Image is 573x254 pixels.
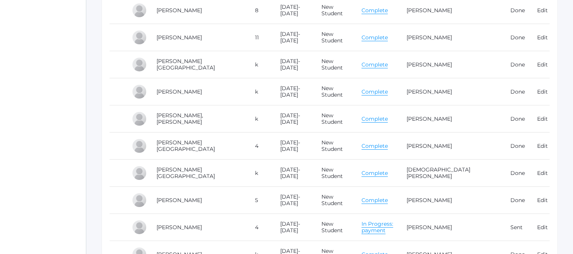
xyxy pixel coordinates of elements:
[149,51,247,78] td: [PERSON_NAME][GEOGRAPHIC_DATA]
[273,160,314,187] td: [DATE]-[DATE]
[362,142,388,150] a: Complete
[149,133,247,160] td: [PERSON_NAME][GEOGRAPHIC_DATA]
[503,187,529,214] td: Done
[407,88,452,95] a: [PERSON_NAME]
[537,7,548,14] a: Edit
[273,24,314,51] td: [DATE]-[DATE]
[362,220,393,234] a: In Progress: payment
[362,88,388,95] a: Complete
[247,160,273,187] td: k
[537,88,548,95] a: Edit
[537,142,548,149] a: Edit
[314,51,353,78] td: New Student
[503,78,529,105] td: Done
[273,105,314,133] td: [DATE]-[DATE]
[503,160,529,187] td: Done
[407,166,470,180] a: [DEMOGRAPHIC_DATA][PERSON_NAME]
[149,24,247,51] td: [PERSON_NAME]
[407,34,452,41] a: [PERSON_NAME]
[247,214,273,241] td: 4
[273,51,314,78] td: [DATE]-[DATE]
[537,197,548,204] a: Edit
[362,197,388,204] a: Complete
[149,187,247,214] td: [PERSON_NAME]
[362,115,388,123] a: Complete
[314,78,353,105] td: New Student
[503,214,529,241] td: Sent
[149,160,247,187] td: [PERSON_NAME][GEOGRAPHIC_DATA]
[537,224,548,231] a: Edit
[247,133,273,160] td: 4
[314,187,353,214] td: New Student
[314,160,353,187] td: New Student
[247,78,273,105] td: k
[273,214,314,241] td: [DATE]-[DATE]
[407,115,452,122] a: [PERSON_NAME]
[407,7,452,14] a: [PERSON_NAME]
[314,24,353,51] td: New Student
[149,105,247,133] td: [PERSON_NAME], [PERSON_NAME]
[247,187,273,214] td: 5
[503,105,529,133] td: Done
[503,133,529,160] td: Done
[407,197,452,204] a: [PERSON_NAME]
[362,7,388,14] a: Complete
[273,78,314,105] td: [DATE]-[DATE]
[537,170,548,176] a: Edit
[247,105,273,133] td: k
[149,78,247,105] td: [PERSON_NAME]
[362,170,388,177] a: Complete
[407,224,452,231] a: [PERSON_NAME]
[149,214,247,241] td: [PERSON_NAME]
[273,187,314,214] td: [DATE]-[DATE]
[407,142,452,149] a: [PERSON_NAME]
[362,34,388,41] a: Complete
[407,61,452,68] a: [PERSON_NAME]
[537,61,548,68] a: Edit
[537,115,548,122] a: Edit
[247,51,273,78] td: k
[503,51,529,78] td: Done
[314,105,353,133] td: New Student
[314,214,353,241] td: New Student
[273,133,314,160] td: [DATE]-[DATE]
[362,61,388,68] a: Complete
[537,34,548,41] a: Edit
[247,24,273,51] td: 11
[503,24,529,51] td: Done
[314,133,353,160] td: New Student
